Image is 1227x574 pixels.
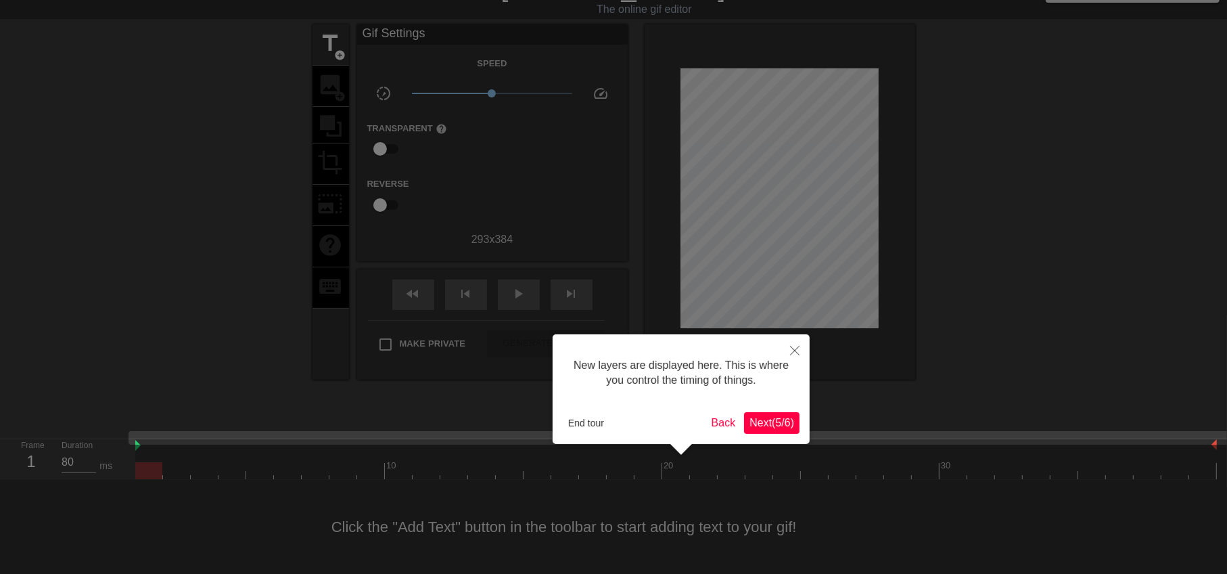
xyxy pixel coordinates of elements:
[744,412,800,434] button: Next
[749,417,794,428] span: Next ( 5 / 6 )
[706,412,741,434] button: Back
[563,345,800,402] div: New layers are displayed here. This is where you control the timing of things.
[563,413,609,433] button: End tour
[780,334,810,366] button: Close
